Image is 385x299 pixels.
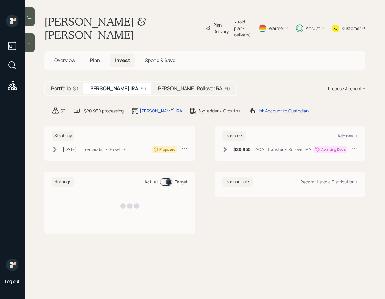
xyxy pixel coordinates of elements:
h5: [PERSON_NAME] IRA [88,86,138,91]
div: $0 [225,85,230,92]
h6: Strategy [52,131,74,141]
div: Add new + [338,133,358,139]
h5: Portfolio [51,86,71,91]
div: $0 [60,107,66,114]
div: Log out [5,278,20,284]
div: +$20,950 processing [82,107,124,114]
span: Overview [54,57,75,64]
span: Plan [90,57,100,64]
span: Invest [115,57,130,64]
div: Warmer [269,25,284,32]
h6: $20,950 [233,147,251,152]
div: Propose Account + [328,85,365,92]
div: Proposed [159,147,175,152]
h6: Transfers [222,131,246,141]
div: 5 yr ladder • Growth+ [84,146,126,153]
div: Actual [145,179,158,185]
h5: [PERSON_NAME] Rollover RA [156,86,222,91]
div: Kustomer [342,25,361,32]
div: ACAT Transfer • Rollover IRA [256,146,311,153]
h1: [PERSON_NAME] & [PERSON_NAME] [44,15,201,41]
div: Record Historic Distribution + [300,179,358,185]
div: [DATE] [63,146,77,153]
div: Link Account to Custodian [256,107,309,114]
div: $0 [141,85,146,92]
div: Target [175,179,188,185]
div: 5 yr ladder • Growth+ [198,107,240,114]
img: retirable_logo.png [6,259,18,271]
div: [PERSON_NAME] IRA [140,107,182,114]
h6: Transactions [222,177,253,187]
div: $0 [73,85,78,92]
span: Spend & Save [145,57,175,64]
div: Awaiting Docs [321,147,346,152]
div: • (old plan-delivery) [234,19,251,38]
div: Plan Delivery [213,22,231,35]
div: Altruist [306,25,320,32]
h6: Holdings [52,177,74,187]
